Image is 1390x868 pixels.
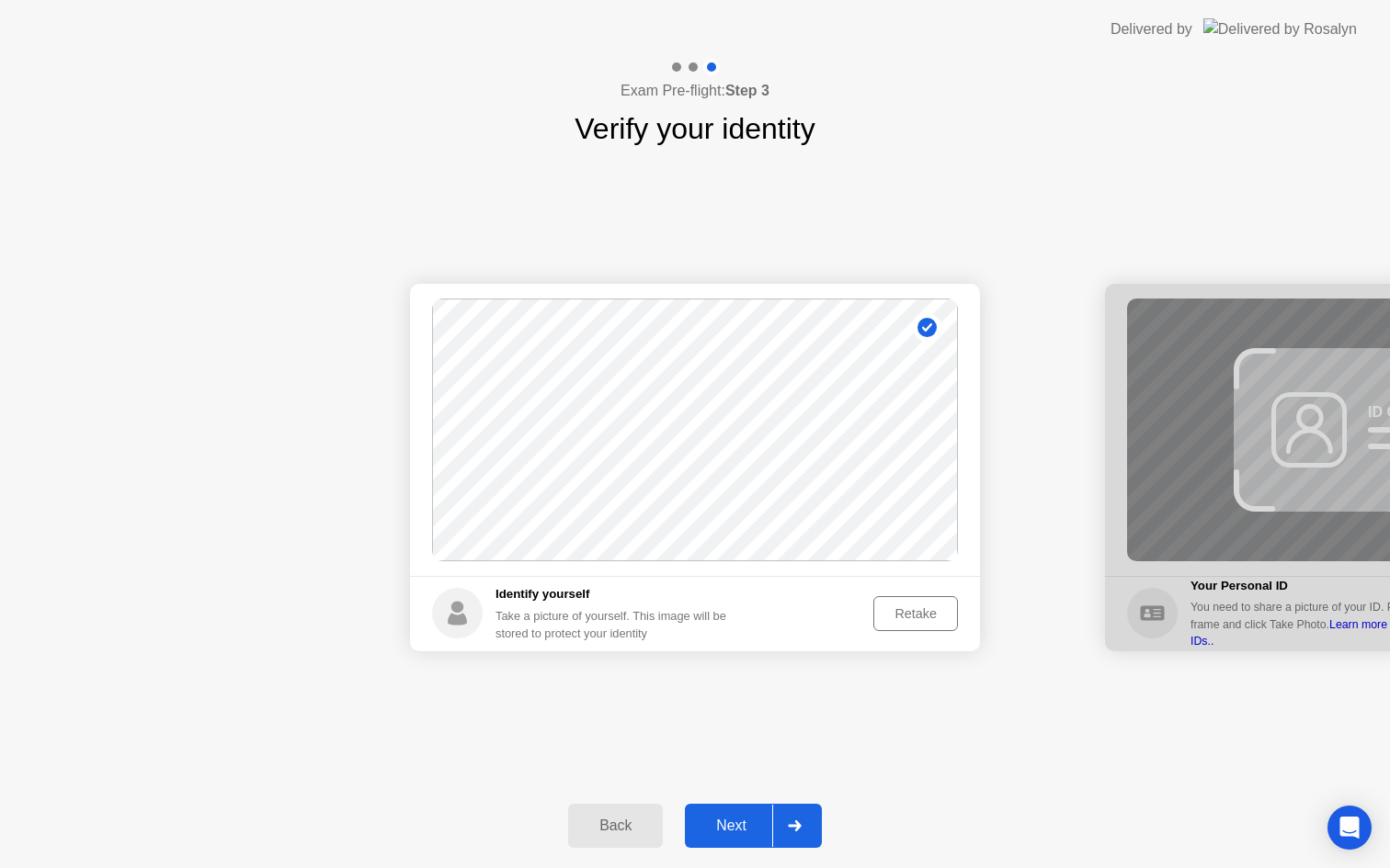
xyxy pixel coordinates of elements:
div: Open Intercom Messenger [1327,806,1372,850]
h5: Identify yourself [496,585,741,603]
div: Retake [880,606,951,621]
img: Delivered by Rosalyn [1203,18,1357,39]
b: Step 3 [725,83,769,98]
h1: Verify your identity [575,107,815,151]
button: Back [568,804,663,848]
div: Next [690,817,772,834]
h4: Exam Pre-flight: [621,80,769,102]
div: Delivered by [1111,18,1192,40]
button: Retake [873,596,958,631]
div: Back [574,817,657,834]
button: Next [685,804,822,848]
div: Take a picture of yourself. This image will be stored to protect your identity [496,607,741,642]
